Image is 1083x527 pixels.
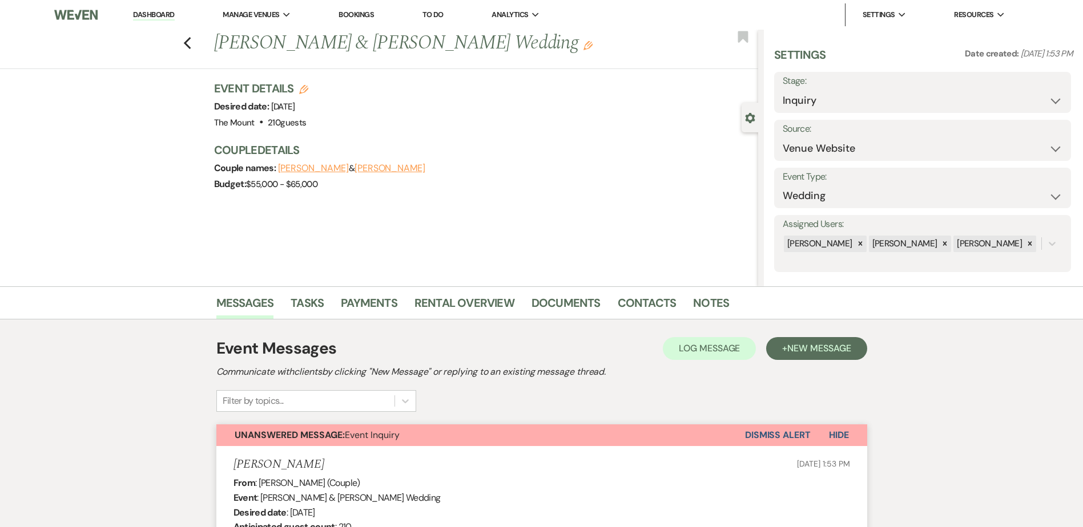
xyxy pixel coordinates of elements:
a: Contacts [618,294,677,319]
label: Assigned Users: [783,216,1062,233]
span: [DATE] 1:53 PM [1021,48,1073,59]
h5: [PERSON_NAME] [233,457,324,472]
button: +New Message [766,337,867,360]
b: From [233,477,255,489]
span: Desired date: [214,100,271,112]
span: Date created: [965,48,1021,59]
h3: Couple Details [214,142,747,158]
span: Analytics [492,9,528,21]
a: Payments [341,294,397,319]
label: Event Type: [783,169,1062,185]
h1: Event Messages [216,337,337,360]
div: [PERSON_NAME] [869,236,939,252]
a: Messages [216,294,274,319]
h3: Event Details [214,80,309,96]
div: [PERSON_NAME] [953,236,1024,252]
a: Tasks [291,294,324,319]
b: Event [233,492,257,504]
button: Log Message [663,337,756,360]
a: To Do [422,10,444,19]
a: Notes [693,294,729,319]
span: The Mount [214,117,255,128]
span: & [278,163,425,174]
span: Resources [954,9,993,21]
span: Budget: [214,178,247,190]
a: Documents [532,294,601,319]
label: Source: [783,121,1062,137]
button: Edit [583,40,593,50]
button: Hide [811,424,867,446]
a: Dashboard [133,10,174,21]
a: Rental Overview [414,294,514,319]
div: Filter by topics... [223,394,284,408]
h3: Settings [774,47,826,72]
span: Log Message [679,342,740,354]
button: Dismiss Alert [745,424,811,446]
div: [PERSON_NAME] [784,236,854,252]
img: Weven Logo [54,3,98,27]
button: [PERSON_NAME] [278,164,349,173]
span: Settings [863,9,895,21]
span: Manage Venues [223,9,279,21]
button: [PERSON_NAME] [355,164,425,173]
span: New Message [787,342,851,354]
span: Hide [829,429,849,441]
button: Close lead details [745,112,755,123]
span: Couple names: [214,162,278,174]
span: $55,000 - $65,000 [246,179,317,190]
h2: Communicate with clients by clicking "New Message" or replying to an existing message thread. [216,365,867,379]
span: [DATE] [271,101,295,112]
b: Desired date [233,506,287,518]
span: Event Inquiry [235,429,400,441]
label: Stage: [783,73,1062,90]
span: [DATE] 1:53 PM [797,459,850,469]
button: Unanswered Message:Event Inquiry [216,424,745,446]
span: 210 guests [268,117,306,128]
strong: Unanswered Message: [235,429,345,441]
h1: [PERSON_NAME] & [PERSON_NAME] Wedding [214,30,645,57]
a: Bookings [339,10,374,19]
